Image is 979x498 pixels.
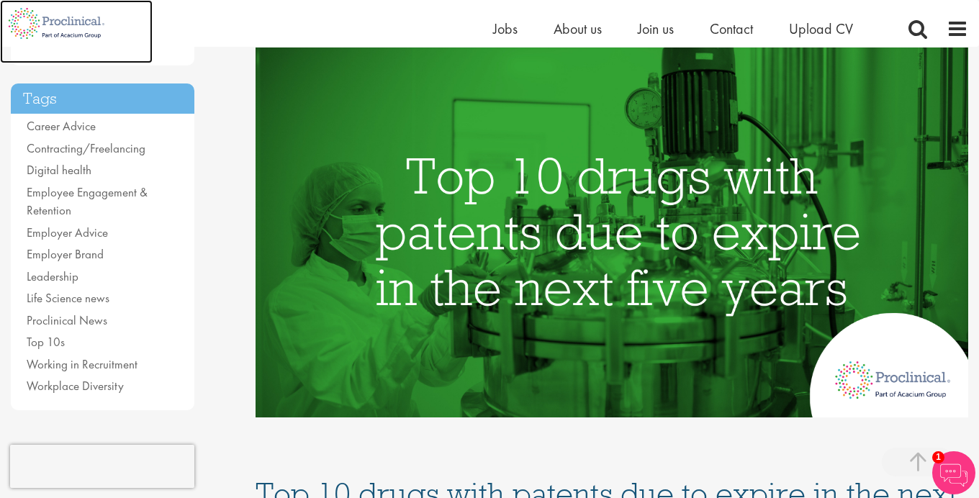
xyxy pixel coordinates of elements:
img: Top 10 blockbuster drugs facing patent expiry in the next 5 years [256,47,968,417]
span: 1 [932,451,944,463]
a: Life Science news [27,290,109,306]
a: Join us [638,19,674,38]
a: Digital health [27,162,91,178]
a: Employer Advice [27,225,108,240]
a: Employee Engagement & Retention [27,184,148,219]
a: Leadership [27,268,78,284]
a: Employer Brand [27,246,104,262]
a: Upload CV [789,19,853,38]
a: Top 10s [27,334,65,350]
a: Proclinical News [27,312,107,328]
a: Working in Recruitment [27,356,137,372]
a: Workplace Diversity [27,378,124,394]
a: Jobs [493,19,518,38]
a: Contact [710,19,753,38]
a: Career Advice [27,118,96,134]
img: Chatbot [932,451,975,494]
a: About us [554,19,602,38]
a: Contracting/Freelancing [27,140,145,156]
h3: Tags [11,83,194,114]
iframe: reCAPTCHA [10,445,194,488]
